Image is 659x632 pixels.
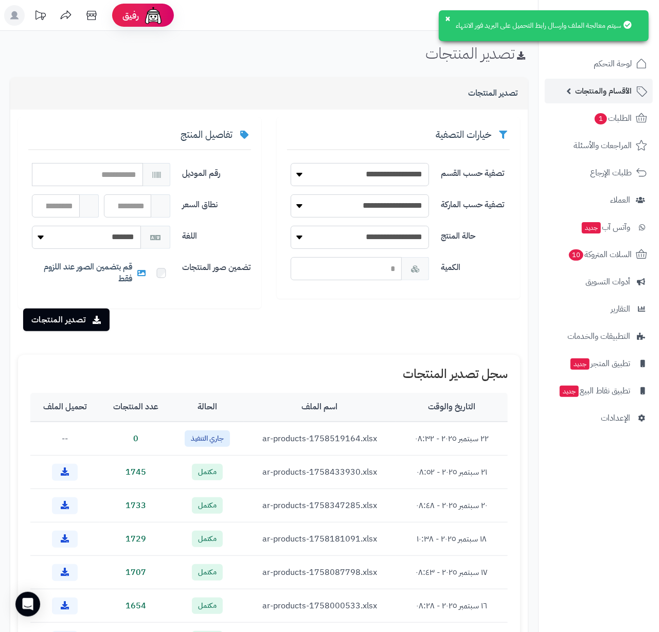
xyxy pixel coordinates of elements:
[192,497,223,514] span: مكتمل
[27,5,53,28] a: تحديثات المنصة
[192,531,223,547] span: مكتمل
[545,188,653,212] a: العملاء
[100,393,172,422] th: عدد المنتجات
[582,222,601,233] span: جديد
[23,309,110,331] button: تصدير المنتجات
[545,106,653,131] a: الطلبات1
[143,5,164,26] img: ai-face.png
[243,489,396,522] td: ar-products-1758347285.xlsx
[575,84,632,98] span: الأقسام والمنتجات
[396,589,508,623] td: ١٦ سبتمبر ٢٠٢٥ - ٠٨:٢٨
[601,411,630,425] span: الإعدادات
[396,422,508,455] td: ٢٢ سبتمبر ٢٠٢٥ - ٠٨:٣٢
[156,268,166,278] input: قم بتضمين الصور عند اللزوم فقط
[122,9,139,22] span: رفيق
[171,393,243,422] th: الحالة
[396,522,508,556] td: ١٨ سبتمبر ٢٠٢٥ - ١٠:٣٨
[15,592,40,617] div: Open Intercom Messenger
[396,456,508,489] td: ٢١ سبتمبر ٢٠٢٥ - ٠٨:٥٢
[590,166,632,180] span: طلبات الإرجاع
[30,367,508,381] h1: سجل تصدير المنتجات
[610,193,630,207] span: العملاء
[396,556,508,589] td: ١٧ سبتمبر ٢٠٢٥ - ٠٨:٤٣
[30,393,100,422] th: تحميل الملف
[545,378,653,403] a: تطبيق نقاط البيعجديد
[585,275,630,289] span: أدوات التسويق
[437,163,514,179] label: تصفية حسب القسم
[100,489,172,522] td: 1733
[396,393,508,422] th: التاريخ والوقت
[545,324,653,349] a: التطبيقات والخدمات
[437,194,514,211] label: تصفية حسب الماركة
[559,384,630,398] span: تطبيق نقاط البيع
[178,163,255,179] label: رقم الموديل
[611,302,630,316] span: التقارير
[178,257,255,274] label: تضمين صور المنتجات
[32,261,148,285] span: قم بتضمين الصور عند اللزوم فقط
[100,456,172,489] td: 1745
[396,489,508,522] td: ٢٠ سبتمبر ٢٠٢٥ - ٠٨:٤٨
[439,10,649,41] div: سيتم معالجة الملف وارسال رابط التحميل على البريد فور الانتهاء
[100,589,172,623] td: 1654
[192,598,223,614] span: مكتمل
[571,358,590,370] span: جديد
[243,589,396,623] td: ar-products-1758000533.xlsx
[30,422,100,455] td: --
[594,57,632,71] span: لوحة التحكم
[594,111,632,125] span: الطلبات
[178,226,255,242] label: اللغة
[560,386,579,397] span: جديد
[243,522,396,556] td: ar-products-1758181091.xlsx
[425,45,528,62] h1: تصدير المنتجات
[437,257,514,274] label: الكمية
[468,89,518,98] h3: تصدير المنتجات
[243,456,396,489] td: ar-products-1758433930.xlsx
[545,215,653,240] a: وآتس آبجديد
[192,564,223,581] span: مكتمل
[569,249,583,261] span: 10
[545,351,653,376] a: تطبيق المتجرجديد
[569,356,630,371] span: تطبيق المتجر
[243,422,396,455] td: ar-products-1758519164.xlsx
[567,329,630,344] span: التطبيقات والخدمات
[437,226,514,242] label: حالة المنتج
[545,133,653,158] a: المراجعات والأسئلة
[595,113,607,124] span: 1
[574,138,632,153] span: المراجعات والأسئلة
[545,160,653,185] a: طلبات الإرجاع
[243,393,396,422] th: اسم الملف
[545,242,653,267] a: السلات المتروكة10
[192,464,223,480] span: مكتمل
[100,556,172,589] td: 1707
[185,430,230,447] span: جاري التنفيذ
[545,269,653,294] a: أدوات التسويق
[436,128,491,141] span: خيارات التصفية
[581,220,630,234] span: وآتس آب
[100,422,172,455] td: 0
[545,51,653,76] a: لوحة التحكم
[181,128,233,141] span: تفاصيل المنتج
[243,556,396,589] td: ar-products-1758087798.xlsx
[444,14,452,23] button: ×
[178,194,255,211] label: نطاق السعر
[545,406,653,430] a: الإعدادات
[100,522,172,556] td: 1729
[545,297,653,321] a: التقارير
[568,247,632,262] span: السلات المتروكة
